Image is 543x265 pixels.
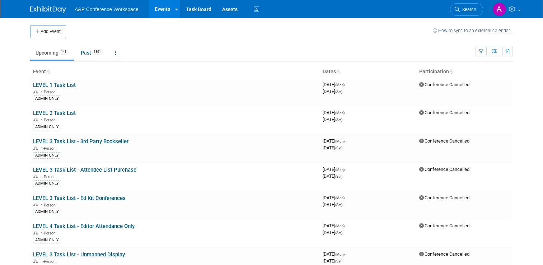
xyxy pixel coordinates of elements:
span: [DATE] [323,230,342,235]
a: Sort by Participation Type [449,69,453,74]
span: [DATE] [323,138,347,144]
span: In-Person [39,90,58,94]
a: LEVEL 2 Task List [33,110,76,116]
span: (Sat) [335,259,342,263]
img: In-Person Event [33,118,38,121]
div: ADMIN ONLY [33,180,61,187]
span: Conference Cancelled [419,251,469,257]
span: - [346,82,347,87]
img: In-Person Event [33,146,38,150]
span: - [346,138,347,144]
a: Search [450,3,483,16]
span: (Sat) [335,203,342,207]
th: Participation [416,66,513,78]
span: In-Person [39,203,58,208]
span: (Sat) [335,118,342,122]
span: 1361 [92,49,103,55]
span: A&P Conference Workspace [75,6,139,12]
span: [DATE] [323,202,342,207]
span: Conference Cancelled [419,167,469,172]
img: In-Person Event [33,175,38,178]
span: (Mon) [335,196,345,200]
img: ExhibitDay [30,6,66,13]
span: (Mon) [335,252,345,256]
span: Conference Cancelled [419,82,469,87]
span: - [346,167,347,172]
span: [DATE] [323,167,347,172]
a: Upcoming143 [30,46,74,60]
a: LEVEL 3 Task List - Ed Kit Conferences [33,195,126,201]
img: Anna Roberts [492,3,506,16]
a: LEVEL 1 Task List [33,82,76,88]
span: Conference Cancelled [419,195,469,200]
div: ADMIN ONLY [33,209,61,215]
span: [DATE] [323,173,342,179]
a: LEVEL 4 Task List - Editor Attendance Only [33,223,135,229]
a: LEVEL 3 Task List - Unmanned Display [33,251,125,258]
span: [DATE] [323,110,347,115]
span: In-Person [39,259,58,264]
span: (Mon) [335,111,345,115]
a: LEVEL 3 Task List - 3rd Party Bookseller [33,138,128,145]
span: In-Person [39,146,58,151]
th: Event [30,66,320,78]
span: (Sat) [335,175,342,178]
span: [DATE] [323,89,342,94]
span: (Sat) [335,231,342,235]
a: LEVEL 3 Task List - Attendee List Purchase [33,167,136,173]
a: Sort by Event Name [46,69,50,74]
span: In-Person [39,231,58,236]
a: Sort by Start Date [336,69,340,74]
span: [DATE] [323,223,347,228]
span: - [346,195,347,200]
span: Search [460,7,476,12]
div: ADMIN ONLY [33,96,61,102]
span: [DATE] [323,117,342,122]
span: - [346,251,347,257]
img: In-Person Event [33,259,38,263]
span: (Mon) [335,168,345,172]
span: (Mon) [335,224,345,228]
span: (Mon) [335,139,345,143]
span: [DATE] [323,195,347,200]
span: 143 [59,49,69,55]
span: - [346,110,347,115]
span: (Sat) [335,146,342,150]
th: Dates [320,66,416,78]
img: In-Person Event [33,231,38,234]
img: In-Person Event [33,90,38,93]
img: In-Person Event [33,203,38,206]
span: [DATE] [323,145,342,150]
button: Add Event [30,25,66,38]
span: [DATE] [323,258,342,264]
span: [DATE] [323,82,347,87]
span: [DATE] [323,251,347,257]
span: - [346,223,347,228]
span: Conference Cancelled [419,138,469,144]
div: ADMIN ONLY [33,237,61,243]
span: Conference Cancelled [419,110,469,115]
span: In-Person [39,118,58,122]
a: How to sync to an external calendar... [433,28,513,33]
div: ADMIN ONLY [33,152,61,159]
span: (Mon) [335,83,345,87]
span: (Sat) [335,90,342,94]
span: Conference Cancelled [419,223,469,228]
div: ADMIN ONLY [33,124,61,130]
a: Past1361 [75,46,108,60]
span: In-Person [39,175,58,179]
